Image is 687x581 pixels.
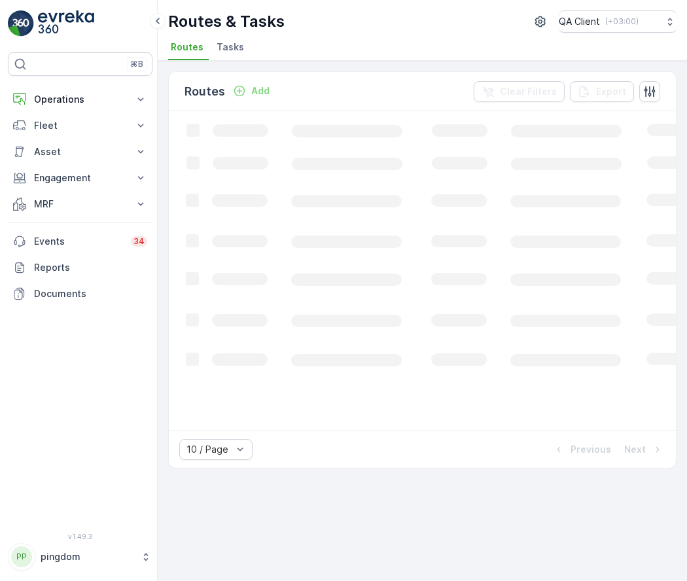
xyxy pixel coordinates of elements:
p: Events [34,235,123,248]
span: Routes [171,41,203,54]
p: Asset [34,145,126,158]
p: Previous [571,443,611,456]
button: Export [570,81,634,102]
p: Routes & Tasks [168,11,285,32]
p: Operations [34,93,126,106]
div: PP [11,546,32,567]
button: QA Client(+03:00) [559,10,677,33]
a: Events34 [8,228,152,255]
a: Reports [8,255,152,281]
p: Documents [34,287,147,300]
p: QA Client [559,15,600,28]
img: logo_light-DOdMpM7g.png [38,10,94,37]
p: pingdom [41,550,134,563]
button: Add [228,83,275,99]
p: Reports [34,261,147,274]
p: Next [624,443,646,456]
img: logo [8,10,34,37]
p: Clear Filters [500,85,557,98]
button: Asset [8,139,152,165]
button: Previous [551,442,612,457]
p: Engagement [34,171,126,185]
button: MRF [8,191,152,217]
button: Clear Filters [474,81,565,102]
p: Fleet [34,119,126,132]
p: Add [251,84,270,97]
p: MRF [34,198,126,211]
button: Fleet [8,113,152,139]
p: ( +03:00 ) [605,16,639,27]
button: Operations [8,86,152,113]
span: Tasks [217,41,244,54]
span: v 1.49.3 [8,533,152,540]
button: Next [623,442,665,457]
p: Routes [185,82,225,101]
p: Export [596,85,626,98]
button: PPpingdom [8,543,152,571]
button: Engagement [8,165,152,191]
p: ⌘B [130,59,143,69]
p: 34 [133,236,145,247]
a: Documents [8,281,152,307]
